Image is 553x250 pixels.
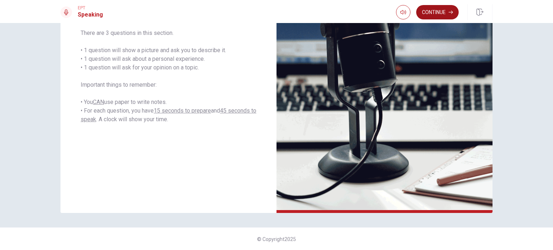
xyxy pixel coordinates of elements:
[154,107,211,114] u: 15 seconds to prepare
[416,5,459,19] button: Continue
[78,5,103,10] span: EPT
[93,99,104,105] u: CAN
[78,10,103,19] h1: Speaking
[257,236,296,242] span: © Copyright 2025
[81,12,256,124] span: The Speaking Test will start now. There are 3 questions in this section. • 1 question will show a...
